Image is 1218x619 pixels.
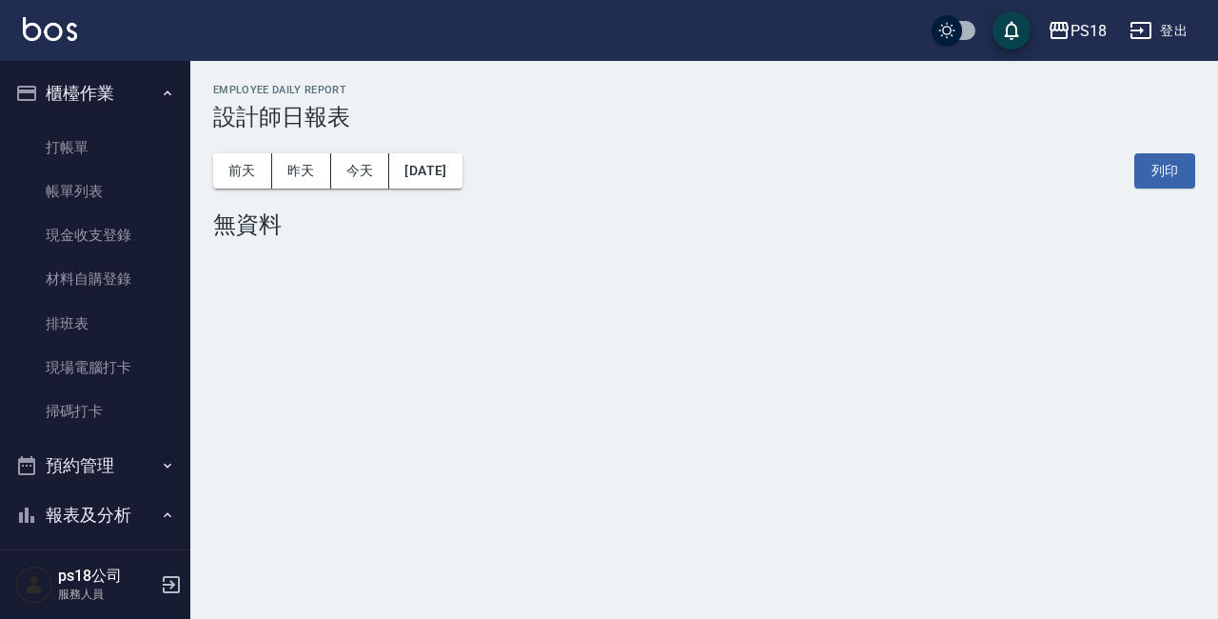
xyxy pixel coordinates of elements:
[1071,19,1107,43] div: PS18
[15,566,53,604] img: Person
[8,389,183,433] a: 掃碼打卡
[8,302,183,346] a: 排班表
[992,11,1031,50] button: save
[8,441,183,490] button: 預約管理
[8,547,183,590] a: 報表目錄
[272,153,331,189] button: 昨天
[8,490,183,540] button: 報表及分析
[8,257,183,301] a: 材料自購登錄
[213,84,1195,96] h2: Employee Daily Report
[8,69,183,118] button: 櫃檯作業
[58,567,155,586] h5: ps18公司
[213,211,1195,238] div: 無資料
[1040,11,1114,50] button: PS18
[58,586,155,603] p: 服務人員
[8,170,183,213] a: 帳單列表
[389,153,462,189] button: [DATE]
[1134,153,1195,189] button: 列印
[213,153,272,189] button: 前天
[8,346,183,389] a: 現場電腦打卡
[23,17,77,41] img: Logo
[8,126,183,170] a: 打帳單
[331,153,390,189] button: 今天
[213,104,1195,130] h3: 設計師日報表
[1122,13,1195,49] button: 登出
[8,213,183,257] a: 現金收支登錄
